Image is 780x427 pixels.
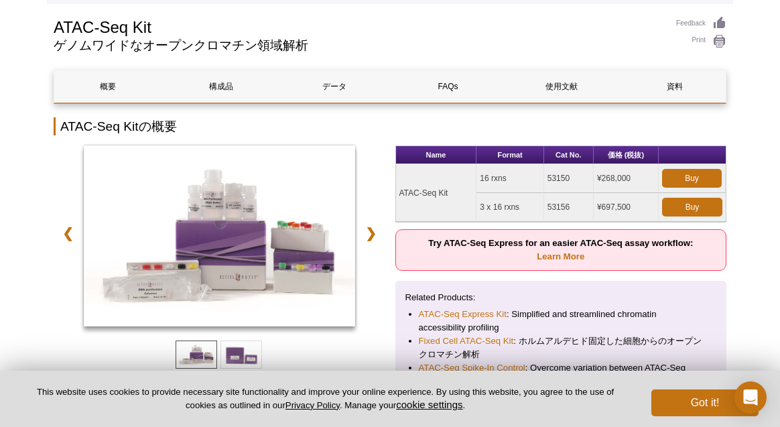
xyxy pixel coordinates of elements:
[168,70,274,103] a: 構成品
[396,146,477,164] th: Name
[662,169,722,188] a: Buy
[428,238,693,261] strong: Try ATAC-Seq Express for an easier ATAC-Seq assay workflow:
[356,218,385,249] a: ❯
[594,193,659,222] td: ¥697,500
[662,198,722,217] a: Buy
[419,361,704,388] li: : Overcome variation between ATAC-Seq datasets
[21,386,629,412] p: This website uses cookies to provide necessary site functionality and improve your online experie...
[676,16,726,31] a: Feedback
[285,400,340,410] a: Privacy Policy
[476,193,543,222] td: 3 x 16 rxns
[544,146,594,164] th: Cat No.
[84,145,355,330] a: ATAC-Seq Kit
[396,164,477,222] td: ATAC-Seq Kit
[419,361,525,375] a: ATAC-Seq Spike-In Control
[544,193,594,222] td: 53156
[476,164,543,193] td: 16 rxns
[651,389,759,416] button: Got it!
[54,70,161,103] a: 概要
[54,16,663,36] h1: ATAC-Seq Kit
[476,146,543,164] th: Format
[84,145,355,326] img: ATAC-Seq Kit
[54,117,726,135] h2: ATAC-Seq Kitの概要
[734,381,767,414] div: Open Intercom Messenger
[396,399,462,410] button: cookie settings
[544,164,594,193] td: 53150
[54,218,82,249] a: ❮
[594,164,659,193] td: ¥268,000
[405,291,717,304] p: Related Products:
[594,146,659,164] th: 価格 (税抜)
[281,70,388,103] a: データ
[419,308,507,321] a: ATAC-Seq Express Kit
[419,308,704,334] li: : Simplified and streamlined chromatin accessibility profiling
[537,251,584,261] a: Learn More
[395,70,501,103] a: FAQs
[419,334,514,348] a: Fixed Cell ATAC-Seq Kit
[419,334,704,361] li: : ホルムアルデヒド固定した細胞からのオープンクロマチン解析
[676,34,726,49] a: Print
[508,70,614,103] a: 使用文献
[622,70,728,103] a: 資料
[54,40,663,52] h2: ゲノムワイドなオープンクロマチン領域解析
